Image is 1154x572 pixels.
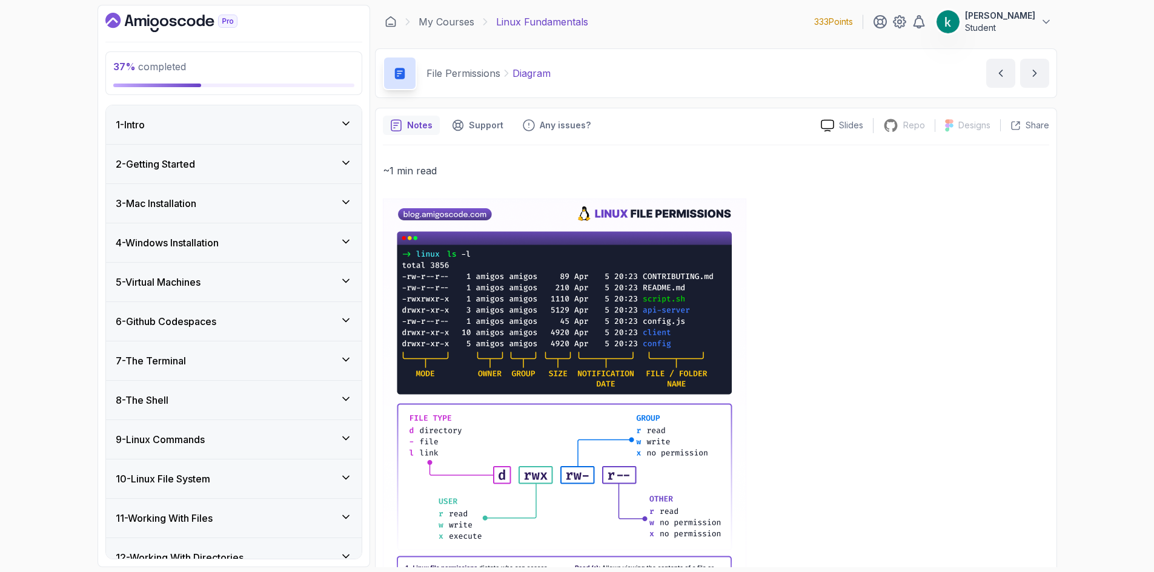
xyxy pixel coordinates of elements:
[106,381,362,419] button: 8-The Shell
[965,10,1035,22] p: [PERSON_NAME]
[106,499,362,537] button: 11-Working With Files
[965,22,1035,34] p: Student
[116,550,244,565] h3: 12 - Working With Directories
[106,105,362,144] button: 1-Intro
[116,314,216,329] h3: 6 - Github Codespaces
[106,263,362,301] button: 5-Virtual Machines
[937,10,960,33] img: user profile image
[903,119,925,131] p: Repo
[814,16,853,28] p: 333 Points
[116,432,205,447] h3: 9 - Linux Commands
[106,302,362,341] button: 6-Github Codespaces
[113,61,136,73] span: 37 %
[540,119,591,131] p: Any issues?
[516,116,598,135] button: Feedback button
[936,10,1052,34] button: user profile image[PERSON_NAME]Student
[116,196,196,211] h3: 3 - Mac Installation
[116,157,195,171] h3: 2 - Getting Started
[116,393,168,407] h3: 8 - The Shell
[426,66,500,81] p: File Permissions
[512,66,551,81] p: Diagram
[958,119,990,131] p: Designs
[116,275,201,289] h3: 5 - Virtual Machines
[383,116,440,135] button: notes button
[407,119,433,131] p: Notes
[419,15,474,29] a: My Courses
[106,341,362,380] button: 7-The Terminal
[106,420,362,459] button: 9-Linux Commands
[445,116,511,135] button: Support button
[385,16,397,28] a: Dashboard
[1000,119,1049,131] button: Share
[106,223,362,262] button: 4-Windows Installation
[116,511,213,525] h3: 11 - Working With Files
[116,353,186,368] h3: 7 - The Terminal
[116,117,145,132] h3: 1 - Intro
[1026,119,1049,131] p: Share
[106,145,362,183] button: 2-Getting Started
[1020,59,1049,88] button: next content
[116,235,219,250] h3: 4 - Windows Installation
[106,184,362,223] button: 3-Mac Installation
[839,119,863,131] p: Slides
[106,459,362,498] button: 10-Linux File System
[986,59,1015,88] button: previous content
[105,13,265,32] a: Dashboard
[496,15,588,29] p: Linux Fundamentals
[469,119,503,131] p: Support
[113,61,186,73] span: completed
[811,119,873,132] a: Slides
[116,472,210,486] h3: 10 - Linux File System
[383,162,1049,179] p: ~1 min read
